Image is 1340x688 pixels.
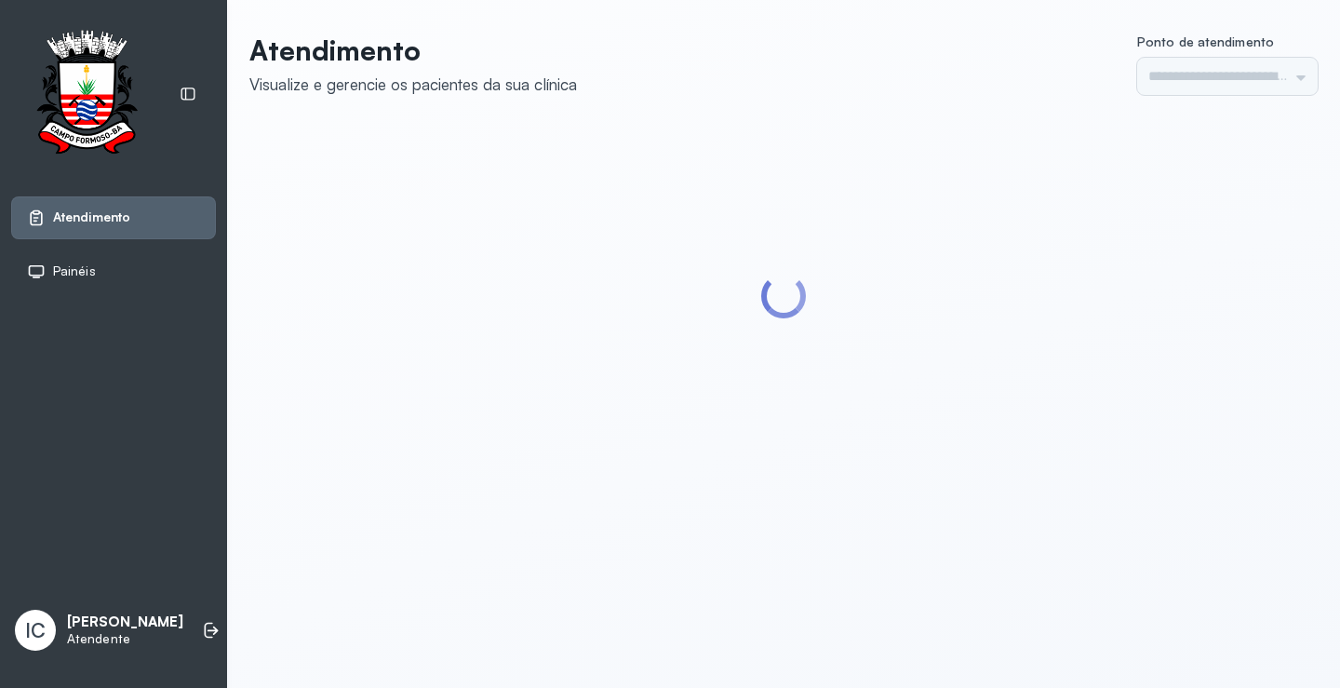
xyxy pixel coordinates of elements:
[53,263,96,279] span: Painéis
[249,74,577,94] div: Visualize e gerencie os pacientes da sua clínica
[20,30,154,159] img: Logotipo do estabelecimento
[53,209,130,225] span: Atendimento
[249,34,577,67] p: Atendimento
[67,614,183,631] p: [PERSON_NAME]
[1137,34,1274,49] span: Ponto de atendimento
[27,209,200,227] a: Atendimento
[67,631,183,647] p: Atendente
